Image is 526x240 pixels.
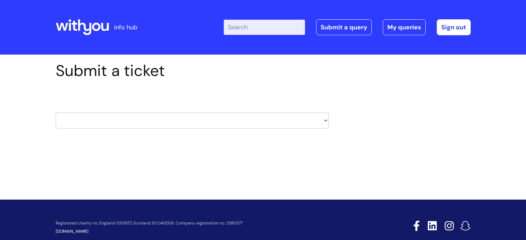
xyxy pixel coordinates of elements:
a: [DOMAIN_NAME] [56,229,89,234]
a: My queries [383,19,426,35]
h1: Submit a ticket [56,61,329,80]
a: Sign out [437,19,471,35]
a: Submit a query [316,19,372,35]
p: info hub [114,22,137,33]
input: Search [224,20,305,35]
div: | - [224,19,471,35]
p: Registered charity no. England 1001957, Scotland SCO40009. Company registration no. 2580377 [56,221,364,225]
